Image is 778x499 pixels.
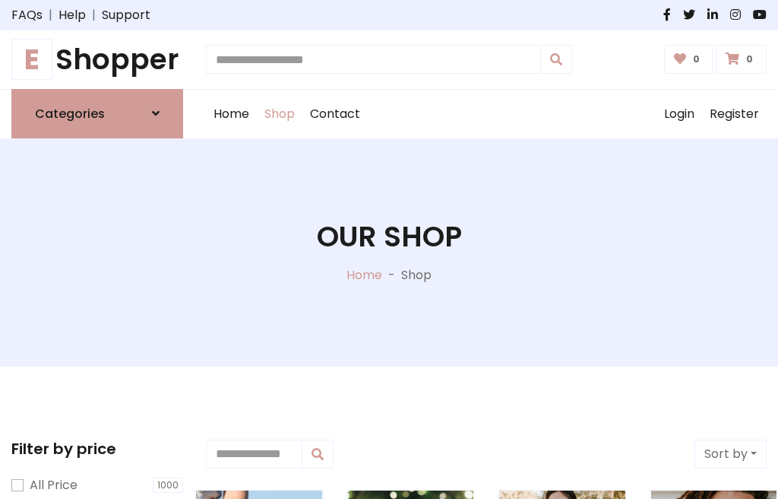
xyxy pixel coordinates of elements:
[86,6,102,24] span: |
[257,90,302,138] a: Shop
[35,106,105,121] h6: Categories
[702,90,767,138] a: Register
[102,6,150,24] a: Support
[11,89,183,138] a: Categories
[59,6,86,24] a: Help
[153,478,183,493] span: 1000
[206,90,257,138] a: Home
[11,43,183,77] h1: Shopper
[43,6,59,24] span: |
[317,220,462,254] h1: Our Shop
[742,52,757,66] span: 0
[401,266,432,284] p: Shop
[716,45,767,74] a: 0
[346,266,382,284] a: Home
[30,476,77,494] label: All Price
[382,266,401,284] p: -
[664,45,713,74] a: 0
[689,52,704,66] span: 0
[302,90,368,138] a: Contact
[11,440,183,458] h5: Filter by price
[656,90,702,138] a: Login
[11,6,43,24] a: FAQs
[694,440,767,469] button: Sort by
[11,39,52,80] span: E
[11,43,183,77] a: EShopper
